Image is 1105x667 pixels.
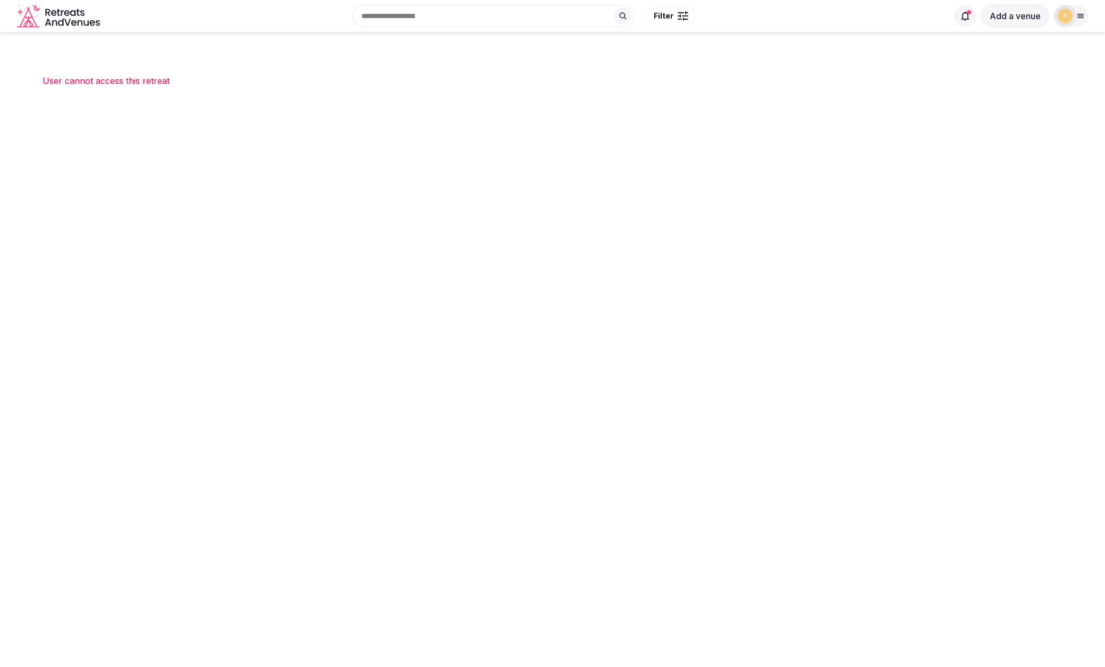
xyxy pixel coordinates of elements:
img: fromsonmarkrl [1058,9,1073,23]
a: Add a venue [981,11,1050,21]
a: Visit the homepage [17,4,102,28]
svg: Retreats and Venues company logo [17,4,102,28]
button: Add a venue [981,4,1050,28]
span: Filter [654,11,673,21]
button: Filter [647,6,695,26]
div: User cannot access this retreat [43,74,1062,87]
